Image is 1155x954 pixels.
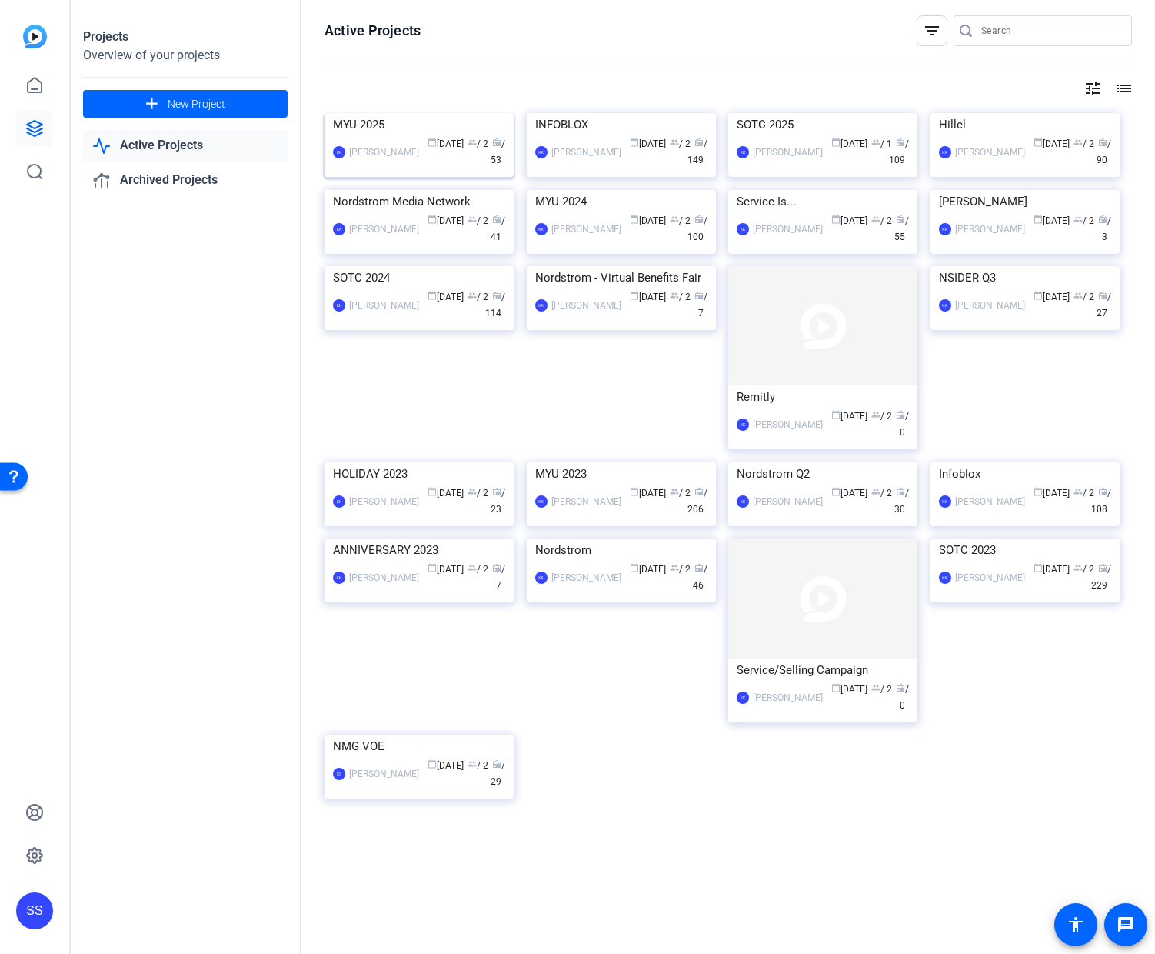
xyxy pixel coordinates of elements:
span: radio [1098,563,1107,572]
div: KK [737,495,749,508]
span: / 46 [693,564,707,591]
span: radio [1098,215,1107,224]
div: Overview of your projects [83,46,288,65]
span: / 90 [1097,138,1111,165]
div: [PERSON_NAME] [551,570,621,585]
span: calendar_today [428,215,437,224]
span: radio [694,291,704,300]
span: [DATE] [1034,564,1070,575]
div: Service/Selling Campaign [737,659,909,682]
span: / 2 [468,215,488,226]
span: calendar_today [428,487,437,496]
div: KK [939,223,951,235]
span: [DATE] [428,564,464,575]
span: [DATE] [831,684,867,695]
div: KK [737,223,749,235]
span: radio [492,291,501,300]
span: group [871,410,880,419]
span: / 2 [468,138,488,149]
span: group [468,215,477,224]
div: [PERSON_NAME] [349,222,419,237]
div: KK [737,692,749,704]
div: KK [939,146,951,158]
span: calendar_today [1034,563,1043,572]
div: [PERSON_NAME] [753,494,823,509]
span: / 2 [1073,138,1094,149]
div: Nordstrom Q2 [737,462,909,485]
div: ANNIVERSARY 2023 [333,539,505,562]
div: SS [333,768,345,780]
div: [PERSON_NAME] [551,298,621,313]
mat-icon: filter_list [923,22,941,40]
span: [DATE] [630,215,666,226]
div: [PERSON_NAME] [551,494,621,509]
a: Archived Projects [83,165,288,196]
span: calendar_today [1034,215,1043,224]
span: radio [492,215,501,224]
div: Nordstrom [535,539,707,562]
span: / 2 [871,215,892,226]
span: [DATE] [630,564,666,575]
span: / 100 [687,215,707,242]
mat-icon: add [142,95,161,114]
div: HOLIDAY 2023 [333,462,505,485]
span: / 2 [468,292,488,302]
span: calendar_today [428,563,437,572]
div: Nordstrom - Virtual Benefits Fair [535,266,707,289]
span: / 53 [491,138,505,165]
span: group [670,563,679,572]
span: calendar_today [630,138,639,147]
span: group [468,291,477,300]
img: blue-gradient.svg [23,25,47,48]
div: NSIDER Q3 [939,266,1111,289]
div: SS [16,892,53,929]
span: radio [694,487,704,496]
span: group [468,563,477,572]
span: [DATE] [831,215,867,226]
span: / 41 [491,215,505,242]
span: [DATE] [630,292,666,302]
span: [DATE] [1034,292,1070,302]
span: calendar_today [428,291,437,300]
span: / 2 [468,488,488,499]
span: / 2 [1073,215,1094,226]
span: group [468,138,477,147]
span: / 2 [871,411,892,422]
span: / 0 [896,411,909,438]
span: / 109 [889,138,909,165]
span: calendar_today [428,138,437,147]
div: KK [535,299,548,312]
div: [PERSON_NAME] [955,494,1025,509]
div: [PERSON_NAME] [753,145,823,160]
div: KK [939,572,951,584]
span: calendar_today [1034,291,1043,300]
span: radio [1098,138,1107,147]
span: group [670,138,679,147]
span: calendar_today [831,410,840,419]
div: [PERSON_NAME] [955,222,1025,237]
span: / 114 [485,292,505,319]
span: group [670,487,679,496]
span: [DATE] [428,488,464,499]
span: / 2 [1073,292,1094,302]
span: [DATE] [1034,215,1070,226]
div: SOTC 2025 [737,113,909,136]
span: / 1 [871,138,892,149]
div: Nordstrom Media Network [333,190,505,213]
span: / 0 [896,684,909,711]
span: / 29 [491,760,505,787]
span: radio [492,487,501,496]
div: [PERSON_NAME] [349,570,419,585]
span: [DATE] [630,138,666,149]
span: calendar_today [831,138,840,147]
span: group [871,683,880,692]
div: [PERSON_NAME] [955,145,1025,160]
div: KK [333,495,345,508]
span: / 206 [687,488,707,515]
span: group [1073,563,1083,572]
span: calendar_today [1034,487,1043,496]
span: calendar_today [831,487,840,496]
span: radio [1098,291,1107,300]
span: / 2 [1073,564,1094,575]
input: Search [981,22,1120,40]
